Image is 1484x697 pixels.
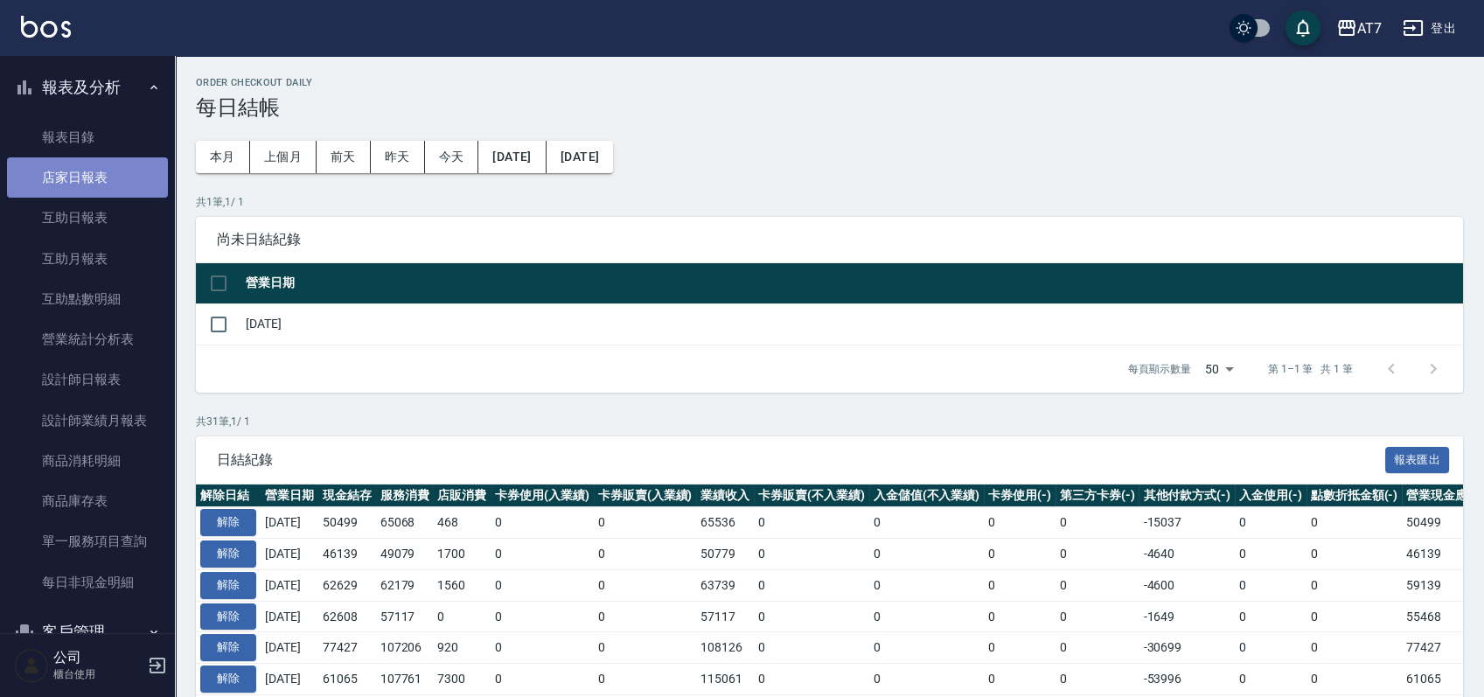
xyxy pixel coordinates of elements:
[594,484,697,507] th: 卡券販賣(入業績)
[317,141,371,173] button: 前天
[696,664,754,695] td: 115061
[594,507,697,539] td: 0
[261,664,318,695] td: [DATE]
[754,507,869,539] td: 0
[200,666,256,693] button: 解除
[376,539,434,570] td: 49079
[433,507,491,539] td: 468
[1235,507,1306,539] td: 0
[7,117,168,157] a: 報表目錄
[1139,539,1235,570] td: -4640
[371,141,425,173] button: 昨天
[1329,10,1389,46] button: AT7
[984,569,1056,601] td: 0
[1306,484,1403,507] th: 點數折抵金額(-)
[196,77,1463,88] h2: Order checkout daily
[376,569,434,601] td: 62179
[433,664,491,695] td: 7300
[696,601,754,632] td: 57117
[1402,484,1484,507] th: 營業現金應收
[1056,569,1139,601] td: 0
[1235,632,1306,664] td: 0
[261,507,318,539] td: [DATE]
[594,632,697,664] td: 0
[1139,601,1235,632] td: -1649
[984,484,1056,507] th: 卡券使用(-)
[869,664,985,695] td: 0
[869,632,985,664] td: 0
[196,414,1463,429] p: 共 31 筆, 1 / 1
[1396,12,1463,45] button: 登出
[261,539,318,570] td: [DATE]
[1268,361,1353,377] p: 第 1–1 筆 共 1 筆
[376,601,434,632] td: 57117
[1306,632,1403,664] td: 0
[1235,569,1306,601] td: 0
[754,664,869,695] td: 0
[241,263,1463,304] th: 營業日期
[696,569,754,601] td: 63739
[433,484,491,507] th: 店販消費
[1402,664,1484,695] td: 61065
[1139,664,1235,695] td: -53996
[261,569,318,601] td: [DATE]
[241,303,1463,345] td: [DATE]
[696,539,754,570] td: 50779
[491,569,594,601] td: 0
[594,569,697,601] td: 0
[318,484,376,507] th: 現金結存
[1306,664,1403,695] td: 0
[425,141,479,173] button: 今天
[1402,569,1484,601] td: 59139
[1306,601,1403,632] td: 0
[869,569,985,601] td: 0
[491,507,594,539] td: 0
[7,610,168,655] button: 客戶管理
[196,194,1463,210] p: 共 1 筆, 1 / 1
[1139,507,1235,539] td: -15037
[7,319,168,359] a: 營業統計分析表
[1056,484,1139,507] th: 第三方卡券(-)
[1056,507,1139,539] td: 0
[696,632,754,664] td: 108126
[1402,507,1484,539] td: 50499
[754,484,869,507] th: 卡券販賣(不入業績)
[318,539,376,570] td: 46139
[696,507,754,539] td: 65536
[53,666,143,682] p: 櫃台使用
[196,141,250,173] button: 本月
[869,539,985,570] td: 0
[754,539,869,570] td: 0
[1285,10,1320,45] button: save
[754,601,869,632] td: 0
[869,507,985,539] td: 0
[376,632,434,664] td: 107206
[376,484,434,507] th: 服務消費
[696,484,754,507] th: 業績收入
[250,141,317,173] button: 上個月
[261,632,318,664] td: [DATE]
[318,601,376,632] td: 62608
[984,632,1056,664] td: 0
[376,507,434,539] td: 65068
[547,141,613,173] button: [DATE]
[984,664,1056,695] td: 0
[7,359,168,400] a: 設計師日報表
[7,441,168,481] a: 商品消耗明細
[433,539,491,570] td: 1700
[7,521,168,561] a: 單一服務項目查詢
[1306,539,1403,570] td: 0
[433,569,491,601] td: 1560
[1139,569,1235,601] td: -4600
[869,601,985,632] td: 0
[433,601,491,632] td: 0
[1139,484,1235,507] th: 其他付款方式(-)
[261,601,318,632] td: [DATE]
[200,509,256,536] button: 解除
[594,601,697,632] td: 0
[1235,601,1306,632] td: 0
[217,451,1385,469] span: 日結紀錄
[200,540,256,568] button: 解除
[7,65,168,110] button: 報表及分析
[1402,601,1484,632] td: 55468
